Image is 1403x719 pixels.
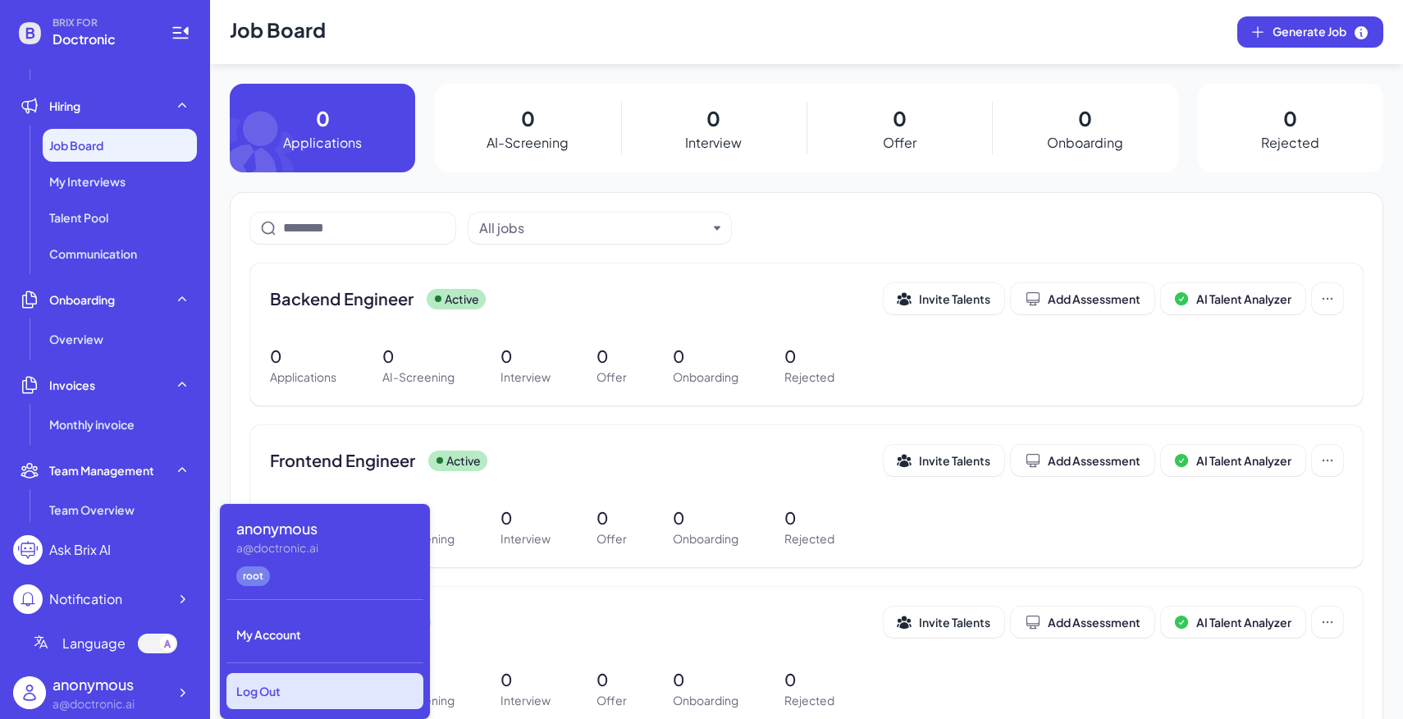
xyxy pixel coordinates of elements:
[1196,291,1291,306] span: AI Talent Analyzer
[1261,133,1319,153] p: Rejected
[53,673,167,695] div: anonymous
[49,501,135,518] span: Team Overview
[49,377,95,393] span: Invoices
[1025,291,1140,307] div: Add Assessment
[784,369,834,386] p: Rejected
[382,344,455,369] p: 0
[53,30,151,49] span: Doctronic
[673,369,738,386] p: Onboarding
[1011,607,1154,638] button: Add Assessment
[236,539,417,556] div: a@doctronic.ai
[270,344,336,369] p: 0
[706,103,720,133] p: 0
[919,291,990,306] span: Invite Talents
[49,245,137,262] span: Communication
[49,209,108,226] span: Talent Pool
[382,369,455,386] p: AI-Screening
[500,506,551,530] p: 0
[893,103,907,133] p: 0
[49,137,103,153] span: Job Board
[49,589,122,609] div: Notification
[446,452,481,469] p: Active
[270,287,414,310] span: Backend Engineer
[673,692,738,709] p: Onboarding
[49,291,115,308] span: Onboarding
[500,530,551,547] p: Interview
[673,667,738,692] p: 0
[487,133,569,153] p: AI-Screening
[479,218,707,238] button: All jobs
[596,506,627,530] p: 0
[49,462,154,479] span: Team Management
[596,344,627,369] p: 0
[1237,16,1383,48] button: Generate Job
[1161,283,1305,314] button: AI Talent Analyzer
[596,530,627,547] p: Offer
[226,616,423,653] div: My Account
[673,530,738,547] p: Onboarding
[596,692,627,709] p: Offer
[784,667,834,692] p: 0
[500,692,551,709] p: Interview
[49,98,80,114] span: Hiring
[673,506,738,530] p: 0
[236,566,270,586] div: root
[596,369,627,386] p: Offer
[521,103,535,133] p: 0
[884,445,1004,476] button: Invite Talents
[49,540,111,560] div: Ask Brix AI
[270,369,336,386] p: Applications
[883,133,916,153] p: Offer
[884,607,1004,638] button: Invite Talents
[1025,452,1140,469] div: Add Assessment
[500,369,551,386] p: Interview
[596,667,627,692] p: 0
[784,692,834,709] p: Rejected
[685,133,742,153] p: Interview
[1196,453,1291,468] span: AI Talent Analyzer
[919,615,990,630] span: Invite Talents
[270,449,415,472] span: Frontend Engineer
[1011,283,1154,314] button: Add Assessment
[53,695,167,712] div: a@doctronic.ai
[673,344,738,369] p: 0
[1161,445,1305,476] button: AI Talent Analyzer
[500,344,551,369] p: 0
[784,506,834,530] p: 0
[784,530,834,547] p: Rejected
[49,173,126,190] span: My Interviews
[500,667,551,692] p: 0
[62,634,126,653] span: Language
[49,416,135,433] span: Monthly invoice
[1078,103,1092,133] p: 0
[226,673,423,709] div: Log Out
[1047,133,1123,153] p: Onboarding
[1283,103,1297,133] p: 0
[53,16,151,30] span: BRIX FOR
[236,517,417,539] div: anonymous
[1161,607,1305,638] button: AI Talent Analyzer
[13,676,46,709] img: user_logo.png
[784,344,834,369] p: 0
[919,453,990,468] span: Invite Talents
[49,331,103,347] span: Overview
[1196,615,1291,630] span: AI Talent Analyzer
[884,283,1004,314] button: Invite Talents
[445,291,479,308] p: Active
[479,218,524,238] div: All jobs
[1011,445,1154,476] button: Add Assessment
[1025,614,1140,630] div: Add Assessment
[1273,23,1369,41] span: Generate Job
